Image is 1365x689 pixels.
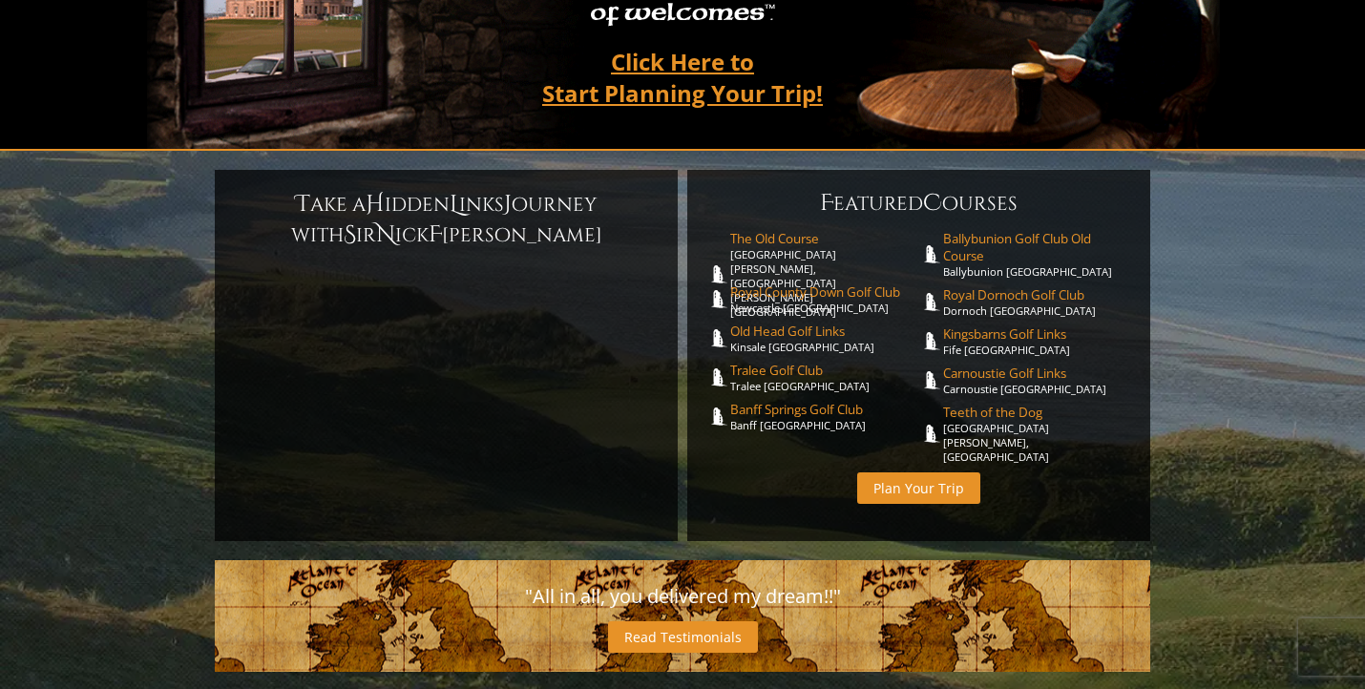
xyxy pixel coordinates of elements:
span: Teeth of the Dog [943,404,1132,421]
a: Ballybunion Golf Club Old CourseBallybunion [GEOGRAPHIC_DATA] [943,230,1132,279]
span: Royal County Down Golf Club [730,283,919,301]
span: Old Head Golf Links [730,323,919,340]
h6: ake a idden inks ourney with ir ick [PERSON_NAME] [234,189,659,250]
p: "All in all, you delivered my dream!!" [234,579,1131,614]
h6: eatured ourses [706,188,1131,219]
span: Banff Springs Golf Club [730,401,919,418]
a: Tralee Golf ClubTralee [GEOGRAPHIC_DATA] [730,362,919,393]
span: Ballybunion Golf Club Old Course [943,230,1132,264]
span: N [376,219,395,250]
span: F [820,188,833,219]
span: H [366,189,385,219]
span: S [344,219,356,250]
span: Carnoustie Golf Links [943,365,1132,382]
span: F [429,219,442,250]
span: Tralee Golf Club [730,362,919,379]
span: Kingsbarns Golf Links [943,325,1132,343]
a: Old Head Golf LinksKinsale [GEOGRAPHIC_DATA] [730,323,919,354]
span: The Old Course [730,230,919,247]
a: Banff Springs Golf ClubBanff [GEOGRAPHIC_DATA] [730,401,919,432]
span: J [504,189,512,219]
span: T [296,189,310,219]
span: Royal Dornoch Golf Club [943,286,1132,303]
a: Read Testimonials [608,621,758,653]
a: Teeth of the Dog[GEOGRAPHIC_DATA][PERSON_NAME], [GEOGRAPHIC_DATA] [943,404,1132,464]
a: Royal Dornoch Golf ClubDornoch [GEOGRAPHIC_DATA] [943,286,1132,318]
a: Kingsbarns Golf LinksFife [GEOGRAPHIC_DATA] [943,325,1132,357]
span: L [450,189,459,219]
a: Plan Your Trip [857,472,980,504]
a: Carnoustie Golf LinksCarnoustie [GEOGRAPHIC_DATA] [943,365,1132,396]
a: The Old Course[GEOGRAPHIC_DATA][PERSON_NAME], [GEOGRAPHIC_DATA][PERSON_NAME] [GEOGRAPHIC_DATA] [730,230,919,319]
a: Click Here toStart Planning Your Trip! [523,39,842,115]
span: C [923,188,942,219]
a: Royal County Down Golf ClubNewcastle [GEOGRAPHIC_DATA] [730,283,919,315]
